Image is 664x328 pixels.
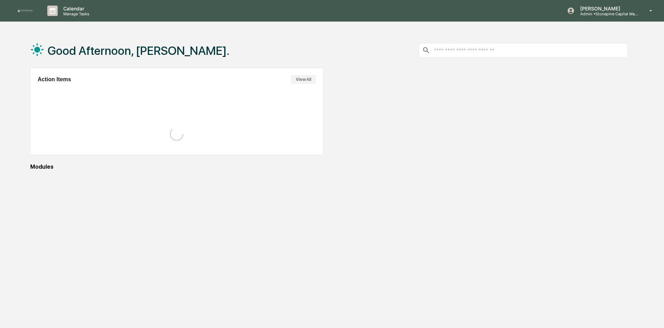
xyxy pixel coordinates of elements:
div: Modules [30,163,628,170]
p: Manage Tasks [58,11,93,16]
img: logo [17,9,33,12]
p: Calendar [58,6,93,11]
h1: Good Afternoon, [PERSON_NAME]. [48,44,229,58]
p: Admin • Stonepine Capital Management [575,11,639,16]
button: View All [291,75,316,84]
p: [PERSON_NAME] [575,6,639,11]
h2: Action Items [38,76,71,83]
